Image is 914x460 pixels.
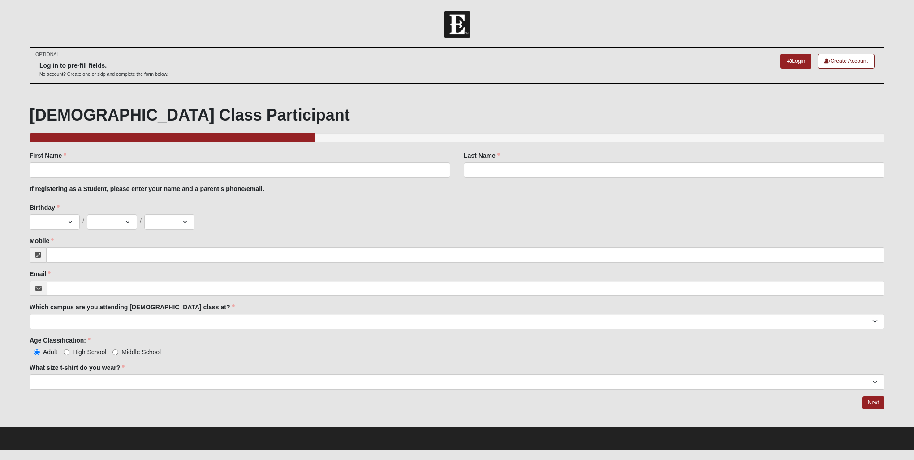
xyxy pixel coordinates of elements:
span: Middle School [121,348,161,356]
input: High School [64,349,69,355]
label: Age Classification: [30,336,91,345]
label: Last Name [464,151,500,160]
label: First Name [30,151,66,160]
small: OPTIONAL [35,51,59,58]
span: Adult [43,348,57,356]
input: Middle School [112,349,118,355]
a: Create Account [818,54,875,69]
label: What size t-shirt do you wear? [30,363,125,372]
label: Mobile [30,236,54,245]
span: / [82,217,84,226]
a: Login [780,54,811,69]
label: Email [30,269,51,278]
p: No account? Create one or skip and complete the form below. [39,71,168,78]
input: Adult [34,349,40,355]
label: Birthday [30,203,60,212]
img: Church of Eleven22 Logo [444,11,470,38]
span: / [140,217,142,226]
span: High School [73,348,107,356]
label: Which campus are you attending [DEMOGRAPHIC_DATA] class at? [30,303,235,312]
h1: [DEMOGRAPHIC_DATA] Class Participant [30,105,884,125]
b: If registering as a Student, please enter your name and a parent's phone/email. [30,185,264,192]
h6: Log in to pre-fill fields. [39,62,168,69]
a: Next [862,396,884,409]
